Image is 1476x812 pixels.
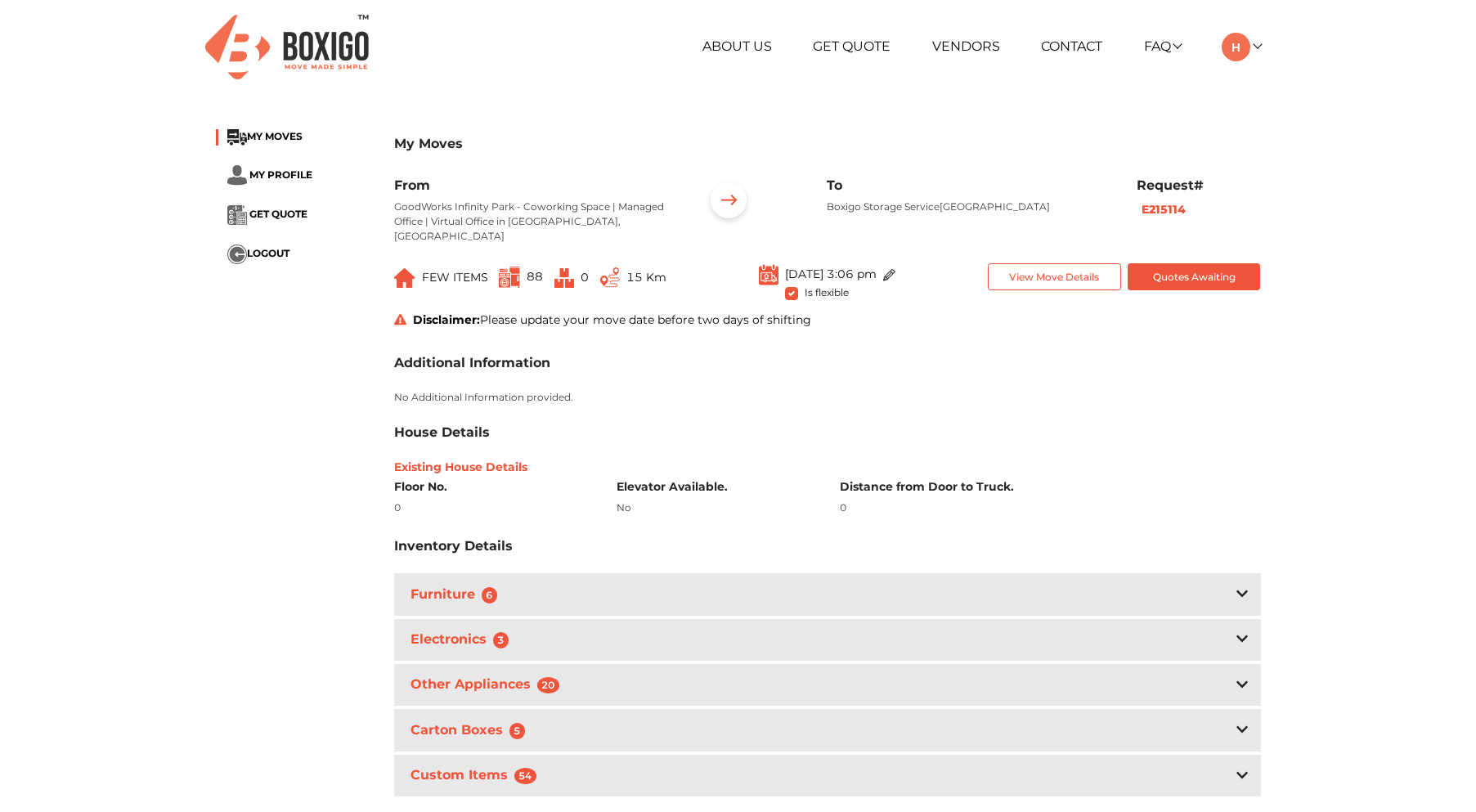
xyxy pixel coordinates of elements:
[827,177,1111,193] h6: To
[382,312,1273,329] div: Please update your move date before two days of shifting
[581,270,589,285] span: 0
[554,268,574,288] img: ...
[394,177,679,193] h6: From
[227,130,303,142] a: ...MY MOVES
[527,269,543,284] span: 88
[617,500,815,515] div: No
[394,538,513,554] h3: Inventory Details
[537,677,560,693] span: 20
[883,269,895,281] img: ...
[1144,38,1181,54] a: FAQ
[422,270,488,285] span: FEW ITEMS
[827,200,1111,214] p: Boxigo Storage Service[GEOGRAPHIC_DATA]
[600,267,620,288] img: ...
[617,480,815,494] h6: Elevator Available.
[227,205,247,225] img: ...
[227,168,312,181] a: ... MY PROFILE
[1142,202,1186,217] b: E215114
[493,632,509,648] span: 3
[702,38,772,54] a: About Us
[1137,177,1261,193] h6: Request#
[413,312,480,327] strong: Disclaimer:
[626,270,666,285] span: 15 Km
[1041,38,1102,54] a: Contact
[932,38,1000,54] a: Vendors
[227,244,289,264] button: ...LOGOUT
[407,673,570,697] h3: Other Appliances
[840,480,1261,494] h6: Distance from Door to Truck.
[249,168,312,181] span: MY PROFILE
[407,764,547,787] h3: Custom Items
[394,268,415,288] img: ...
[249,208,307,220] span: GET QUOTE
[227,208,307,220] a: ... GET QUOTE
[988,263,1121,290] button: View Move Details
[227,244,247,264] img: ...
[227,165,247,186] img: ...
[1128,263,1261,290] button: Quotes Awaiting
[394,390,1261,405] p: No Additional Information provided.
[509,723,526,739] span: 5
[759,263,778,285] img: ...
[394,355,550,370] h3: Additional Information
[394,500,593,515] div: 0
[205,15,369,79] img: Boxigo
[407,628,519,652] h3: Electronics
[785,267,877,281] span: [DATE] 3:06 pm
[394,136,1261,151] h3: My Moves
[1137,200,1191,219] button: E215114
[407,583,508,607] h3: Furniture
[805,284,849,298] span: Is flexible
[394,424,490,440] h3: House Details
[394,480,593,494] h6: Floor No.
[247,130,303,142] span: MY MOVES
[703,177,754,228] img: ...
[840,500,1261,515] div: 0
[813,38,891,54] a: Get Quote
[394,460,1261,474] h6: Existing House Details
[247,247,289,259] span: LOGOUT
[227,129,247,146] img: ...
[499,267,520,288] img: ...
[394,200,679,244] p: GoodWorks Infinity Park - Coworking Space | Managed Office | Virtual Office in [GEOGRAPHIC_DATA],...
[514,768,537,784] span: 54
[407,719,536,742] h3: Carton Boxes
[482,587,498,603] span: 6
